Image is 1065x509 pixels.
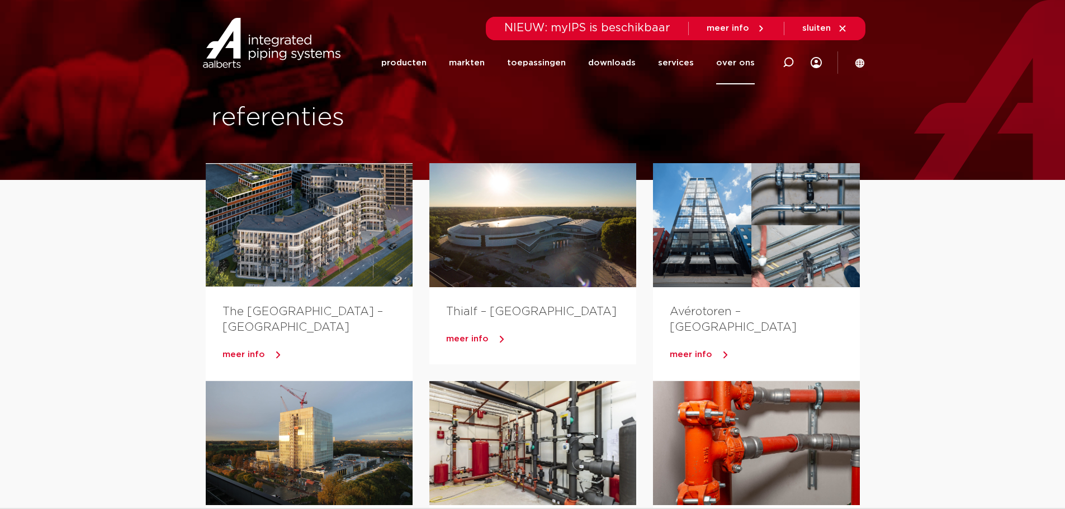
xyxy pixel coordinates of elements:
span: meer info [670,350,712,359]
a: meer info [446,331,636,348]
span: sluiten [802,24,831,32]
a: The [GEOGRAPHIC_DATA] – [GEOGRAPHIC_DATA] [223,306,383,333]
a: meer info [223,346,413,363]
a: meer info [707,23,766,34]
span: meer info [223,350,265,359]
a: markten [449,41,485,84]
a: downloads [588,41,636,84]
a: services [658,41,694,84]
a: producten [381,41,427,84]
a: over ons [716,41,755,84]
span: meer info [446,335,489,343]
a: toepassingen [507,41,566,84]
span: meer info [707,24,749,32]
nav: Menu [381,41,755,84]
h1: referenties [211,100,527,136]
a: meer info [670,346,860,363]
span: NIEUW: myIPS is beschikbaar [504,22,670,34]
a: Thialf – [GEOGRAPHIC_DATA] [446,306,617,317]
a: Avérotoren – [GEOGRAPHIC_DATA] [670,306,797,333]
a: sluiten [802,23,848,34]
